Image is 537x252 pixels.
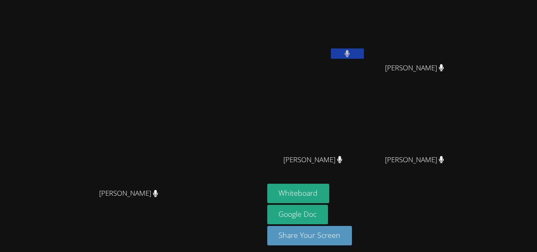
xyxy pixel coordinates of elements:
[385,154,444,166] span: [PERSON_NAME]
[267,205,328,224] a: Google Doc
[267,184,330,203] button: Whiteboard
[283,154,342,166] span: [PERSON_NAME]
[385,62,444,74] span: [PERSON_NAME]
[267,226,352,245] button: Share Your Screen
[99,187,158,199] span: [PERSON_NAME]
